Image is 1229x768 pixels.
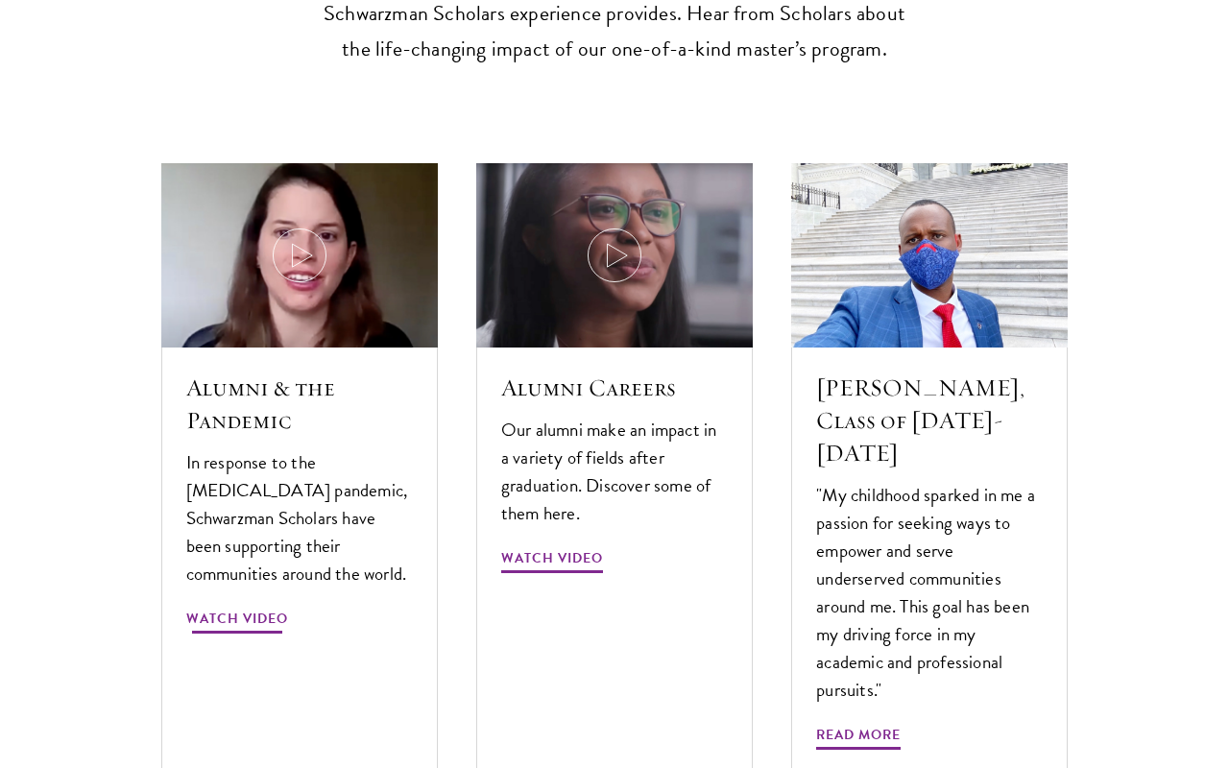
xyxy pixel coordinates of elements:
span: Watch Video [186,607,288,636]
span: Read More [816,723,901,753]
span: Watch Video [501,546,603,576]
h5: [PERSON_NAME], Class of [DATE]-[DATE] [816,372,1043,469]
h5: Alumni & the Pandemic [186,372,413,437]
h5: Alumni Careers [501,372,728,404]
p: "My childhood sparked in me a passion for seeking ways to empower and serve underserved communiti... [816,481,1043,705]
p: Our alumni make an impact in a variety of fields after graduation. Discover some of them here. [501,416,728,527]
p: In response to the [MEDICAL_DATA] pandemic, Schwarzman Scholars have been supporting their commun... [186,448,413,588]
